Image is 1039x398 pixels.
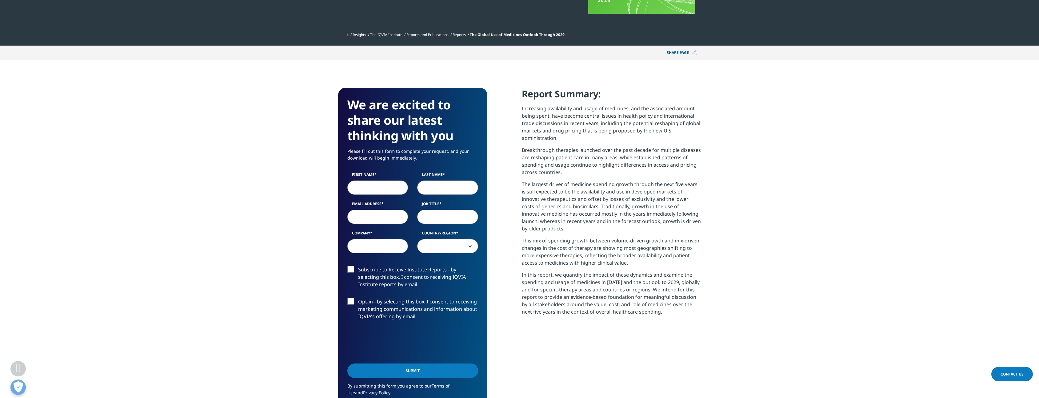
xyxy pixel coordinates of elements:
h3: We are excited to share our latest thinking with you [347,97,478,143]
label: First Name [347,172,408,181]
button: Share PAGEShare PAGE [662,46,701,60]
a: Insights [353,32,366,37]
a: Contact Us [991,367,1033,381]
span: Contact Us [1001,372,1024,377]
label: Last Name [417,172,478,181]
label: Subscribe to Receive Institute Reports - by selecting this box, I consent to receiving IQVIA Inst... [347,266,478,291]
p: Please fill out this form to complete your request, and your download will begin immediately. [347,148,478,166]
a: Reports [453,32,466,37]
iframe: reCAPTCHA [347,330,441,354]
a: The IQVIA Institute [370,32,402,37]
span: The Global Use of Medicines Outlook Through 2029 [470,32,565,37]
label: Opt-in - by selecting this box, I consent to receiving marketing communications and information a... [347,298,478,323]
h4: Report Summary: [522,88,701,105]
p: Increasing availability and usage of medicines, and the associated amount being spent, have becom... [522,105,701,146]
a: Privacy Policy [363,390,390,396]
p: Share PAGE [662,46,701,60]
button: Open Preferences [10,380,26,395]
label: Company [347,230,408,239]
a: Reports and Publications [406,32,449,37]
input: Submit [347,363,478,378]
p: The largest driver of medicine spending growth through the next five years is still expected to b... [522,181,701,237]
p: Breakthrough therapies launched over the past decade for multiple diseases are reshaping patient ... [522,146,701,181]
label: Country/Region [417,230,478,239]
label: Email Address [347,201,408,210]
p: This mix of spending growth between volume-driven growth and mix-driven changes in the cost of th... [522,237,701,271]
label: Job Title [417,201,478,210]
p: In this report, we quantify the impact of these dynamics and examine the spending and usage of me... [522,271,701,320]
img: Share PAGE [692,50,697,55]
